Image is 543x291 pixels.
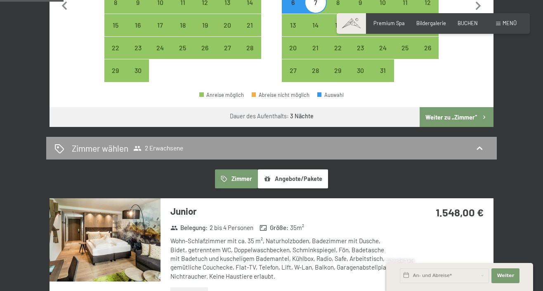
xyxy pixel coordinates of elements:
div: Anreise möglich [282,37,304,59]
b: 3 Nächte [290,113,314,120]
div: 22 [328,45,348,65]
div: Sun Jul 19 2026 [416,14,439,36]
div: 18 [172,22,193,42]
div: 25 [172,45,193,65]
span: Schnellanfrage [386,258,415,263]
span: 2 Erwachsene [133,144,183,153]
div: Fri Jul 31 2026 [371,59,394,82]
div: Anreise möglich [172,14,194,36]
div: 26 [195,45,215,65]
div: Dauer des Aufenthalts: [230,112,314,120]
span: Weiter [497,272,514,279]
div: 27 [283,67,303,88]
div: Wohn-Schlafzimmer mit ca. 35 m², Naturholzboden, Badezimmer mit Dusche, Bidet, getrenntem WC, Dop... [170,237,394,280]
div: Anreise möglich [282,14,304,36]
div: Sat Jul 25 2026 [394,37,416,59]
div: Anreise möglich [104,14,127,36]
div: Anreise möglich [127,59,149,82]
span: Menü [503,20,517,26]
div: Mon Jun 15 2026 [104,14,127,36]
div: Anreise möglich [416,14,439,36]
a: BUCHEN [458,20,478,26]
div: Thu Jun 18 2026 [172,14,194,36]
span: Premium Spa [373,20,405,26]
div: 30 [350,67,371,88]
div: Tue Jun 30 2026 [127,59,149,82]
div: Abreise nicht möglich [252,92,309,98]
div: Sun Jun 28 2026 [238,37,261,59]
div: 28 [239,45,260,65]
strong: Größe : [260,223,288,232]
div: 27 [217,45,238,65]
div: Anreise möglich [305,59,327,82]
div: Anreise möglich [194,14,216,36]
div: Wed Jul 29 2026 [327,59,349,82]
div: Anreise möglich [282,59,304,82]
div: Anreise möglich [327,14,349,36]
div: Fri Jul 17 2026 [371,14,394,36]
div: Anreise möglich [371,14,394,36]
div: Anreise möglich [394,37,416,59]
a: Bildergalerie [416,20,446,26]
div: Mon Jul 13 2026 [282,14,304,36]
div: Tue Jul 28 2026 [305,59,327,82]
img: mss_renderimg.php [50,198,161,282]
div: 19 [195,22,215,42]
button: Weiter zu „Zimmer“ [420,107,493,127]
h2: Zimmer wählen [72,142,128,154]
div: Anreise möglich [199,92,244,98]
div: 13 [283,22,303,42]
div: Fri Jun 26 2026 [194,37,216,59]
div: 22 [105,45,126,65]
div: Anreise möglich [371,37,394,59]
h3: Junior [170,205,394,218]
div: Sat Jun 20 2026 [216,14,238,36]
div: 21 [305,45,326,65]
div: Anreise möglich [216,14,238,36]
div: Anreise möglich [371,59,394,82]
div: Sun Jun 21 2026 [238,14,261,36]
div: Wed Jun 24 2026 [149,37,171,59]
div: Anreise möglich [216,37,238,59]
div: Mon Jun 22 2026 [104,37,127,59]
span: 2 bis 4 Personen [210,223,253,232]
div: Wed Jul 15 2026 [327,14,349,36]
div: Anreise möglich [416,37,439,59]
strong: Belegung : [170,223,208,232]
div: Anreise möglich [194,37,216,59]
div: Anreise möglich [127,37,149,59]
div: Anreise möglich [104,59,127,82]
div: 29 [328,67,348,88]
div: Anreise möglich [305,14,327,36]
div: Anreise möglich [327,59,349,82]
div: 21 [239,22,260,42]
div: 14 [305,22,326,42]
div: Wed Jun 17 2026 [149,14,171,36]
div: Anreise möglich [172,37,194,59]
div: Thu Jun 25 2026 [172,37,194,59]
div: Tue Jul 14 2026 [305,14,327,36]
div: Anreise möglich [104,37,127,59]
div: Anreise möglich [149,14,171,36]
div: 30 [127,67,148,88]
div: 15 [105,22,126,42]
div: 20 [283,45,303,65]
div: Sun Jul 26 2026 [416,37,439,59]
div: Mon Jul 20 2026 [282,37,304,59]
button: Zimmer [215,169,258,188]
div: Mon Jul 27 2026 [282,59,304,82]
div: Sat Jul 18 2026 [394,14,416,36]
div: Anreise möglich [349,37,371,59]
div: Fri Jul 24 2026 [371,37,394,59]
div: 24 [372,45,393,65]
button: Angebote/Pakete [258,169,328,188]
div: 24 [150,45,170,65]
div: Anreise möglich [238,37,261,59]
span: 35 m² [290,223,304,232]
strong: 1.548,00 € [436,206,484,218]
div: Tue Jun 16 2026 [127,14,149,36]
button: Weiter [491,268,519,283]
div: 20 [217,22,238,42]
